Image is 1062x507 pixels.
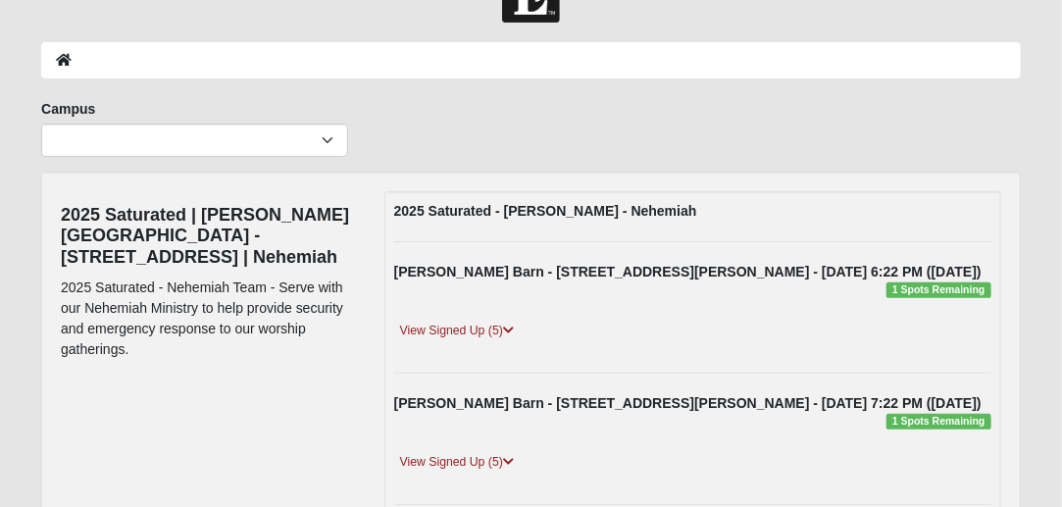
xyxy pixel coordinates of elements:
strong: [PERSON_NAME] Barn - [STREET_ADDRESS][PERSON_NAME] - [DATE] 7:22 PM ([DATE]) [394,395,982,411]
p: 2025 Saturated - Nehemiah Team - Serve with our Nehemiah Ministry to help provide security and em... [61,278,355,360]
span: 1 Spots Remaining [886,414,991,430]
h4: 2025 Saturated | [PERSON_NAME][GEOGRAPHIC_DATA] - [STREET_ADDRESS] | Nehemiah [61,205,355,269]
strong: [PERSON_NAME] Barn - [STREET_ADDRESS][PERSON_NAME] - [DATE] 6:22 PM ([DATE]) [394,264,982,279]
label: Campus [41,99,95,119]
strong: 2025 Saturated - [PERSON_NAME] - Nehemiah [394,203,697,219]
a: View Signed Up (5) [394,321,520,341]
a: View Signed Up (5) [394,452,520,473]
span: 1 Spots Remaining [886,282,991,298]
